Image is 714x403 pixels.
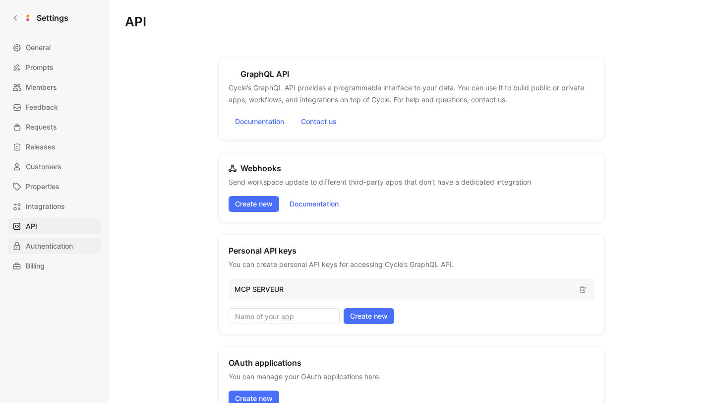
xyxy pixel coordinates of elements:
h2: Personal API keys [229,245,297,257]
a: Releases [8,139,101,155]
h1: Settings [37,12,68,24]
a: Integrations [8,199,101,214]
input: Name of your app [229,308,340,324]
p: Send workspace update to different third-party apps that don’t have a dedicated integration [229,176,531,188]
a: Prompts [8,60,101,75]
span: Contact us [301,116,337,128]
p: You can manage your OAuth applications here. [229,371,381,383]
a: Members [8,79,101,95]
span: Create new [235,198,273,210]
a: Documentation [229,114,291,130]
a: General [8,40,101,56]
h2: GraphQL API [229,68,289,80]
p: Cycle’s GraphQL API provides a programmable interface to your data. You can use it to build publi... [229,82,595,106]
h1: API [125,16,698,28]
p: You can create personal API keys for accessing Cycle’s GraphQL API. [229,259,454,270]
span: Create new [350,310,388,322]
span: API [26,220,37,232]
span: Prompts [26,62,54,73]
p: MCP SERVEUR [235,283,571,295]
span: Integrations [26,201,65,212]
button: Create new [229,196,279,212]
a: Requests [8,119,101,135]
h2: OAuth applications [229,357,301,369]
a: Authentication [8,238,101,254]
button: Contact us [295,114,343,130]
span: Properties [26,181,59,193]
span: Members [26,81,57,93]
a: Customers [8,159,101,175]
span: Billing [26,260,45,272]
a: Feedback [8,99,101,115]
a: Properties [8,179,101,195]
span: Requests [26,121,57,133]
a: Settings [8,8,72,28]
h2: Webhooks [229,162,281,174]
span: General [26,42,51,54]
span: Releases [26,141,56,153]
span: Feedback [26,101,58,113]
a: API [8,218,101,234]
a: Documentation [283,196,345,212]
button: Create new [344,308,394,324]
span: Customers [26,161,61,173]
a: Billing [8,258,101,274]
span: Authentication [26,240,73,252]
